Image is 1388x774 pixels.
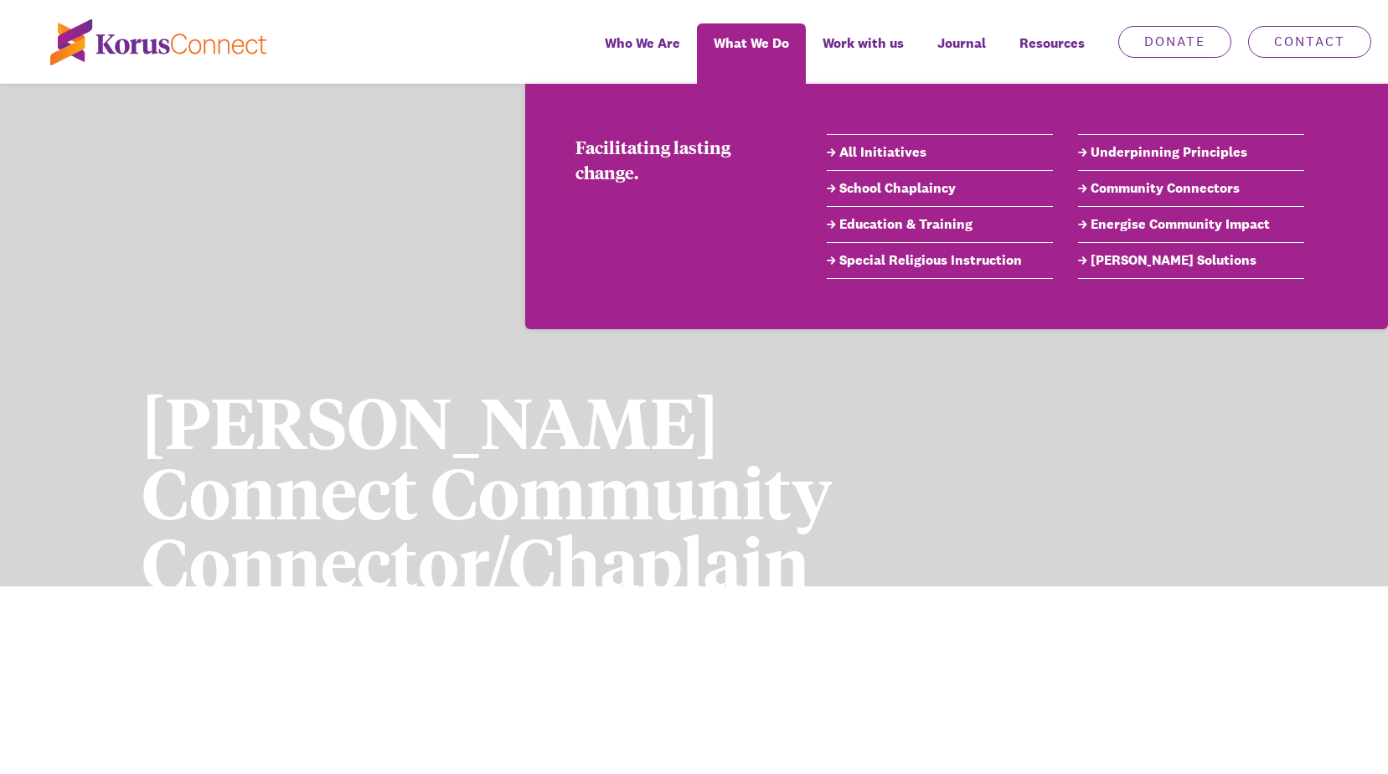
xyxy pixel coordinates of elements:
[605,31,680,55] span: Who We Are
[827,178,1053,199] a: School Chaplaincy
[827,142,1053,163] a: All Initiatives
[1078,214,1304,235] a: Energise Community Impact
[921,23,1003,84] a: Journal
[1078,178,1304,199] a: Community Connectors
[1003,23,1102,84] div: Resources
[827,214,1053,235] a: Education & Training
[714,31,789,55] span: What We Do
[1078,250,1304,271] a: [PERSON_NAME] Solutions
[937,31,986,55] span: Journal
[50,19,266,65] img: korus-connect%2Fc5177985-88d5-491d-9cd7-4a1febad1357_logo.svg
[823,31,904,55] span: Work with us
[1248,26,1371,58] a: Contact
[588,23,697,84] a: Who We Are
[1118,26,1231,58] a: Donate
[806,23,921,84] a: Work with us
[575,134,777,184] div: Facilitating lasting change.
[697,23,806,84] a: What We Do
[1078,142,1304,163] a: Underpinning Principles
[142,385,965,667] h1: [PERSON_NAME] Connect Community Connector/Chaplain Application Information
[827,250,1053,271] a: Special Religious Instruction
